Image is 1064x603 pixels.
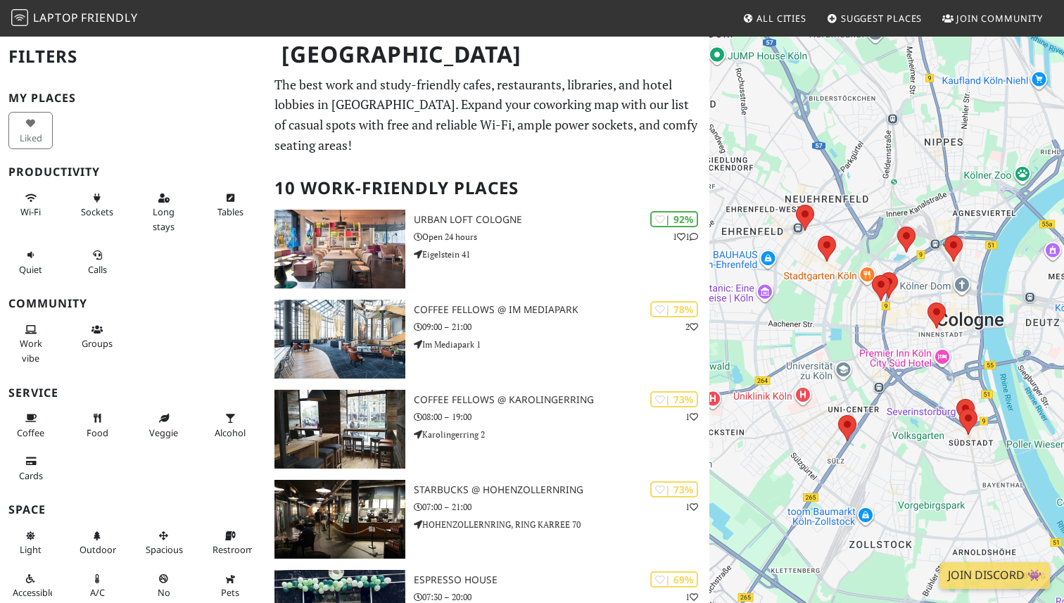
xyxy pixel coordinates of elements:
h2: 10 Work-Friendly Places [274,167,701,210]
h3: Coffee Fellows @ Karolingerring [414,394,709,406]
span: Suggest Places [841,12,923,25]
button: Tables [208,186,253,224]
p: 09:00 – 21:00 [414,320,709,334]
span: Friendly [81,10,137,25]
a: Starbucks @ Hohenzollernring | 73% 1 Starbucks @ Hohenzollernring 07:00 – 21:00 HOHENZOLLERNRING,... [266,480,709,559]
span: Join Community [956,12,1043,25]
img: Coffee Fellows @ Im Mediapark [274,300,405,379]
button: Veggie [141,407,186,444]
p: HOHENZOLLERNRING, RING KARREE 70 [414,518,709,531]
a: Coffee Fellows @ Karolingerring | 73% 1 Coffee Fellows @ Karolingerring 08:00 – 19:00 Karolingerr... [266,390,709,469]
a: LaptopFriendly LaptopFriendly [11,6,138,31]
h3: Productivity [8,165,258,179]
button: Cards [8,450,53,487]
div: | 73% [650,391,698,407]
h3: Space [8,503,258,516]
h1: [GEOGRAPHIC_DATA] [270,35,707,74]
span: Laptop [33,10,79,25]
button: Groups [75,318,120,355]
p: Im Mediapark 1 [414,338,709,351]
span: Power sockets [81,205,113,218]
span: Outdoor area [80,543,116,556]
button: Outdoor [75,524,120,561]
span: Restroom [213,543,254,556]
p: Open 24 hours [414,230,709,243]
img: URBAN LOFT Cologne [274,210,405,288]
a: Join Discord 👾 [939,562,1050,589]
span: Coffee [17,426,44,439]
span: Food [87,426,108,439]
span: Natural light [20,543,42,556]
a: Join Community [937,6,1049,31]
button: Restroom [208,524,253,561]
span: Accessible [13,586,55,599]
p: 1 [685,410,698,424]
a: Suggest Places [821,6,928,31]
a: All Cities [737,6,812,31]
button: Calls [75,243,120,281]
span: People working [20,337,42,364]
button: Spacious [141,524,186,561]
div: | 73% [650,481,698,497]
button: Long stays [141,186,186,238]
p: 1 1 [673,230,698,243]
span: Credit cards [19,469,43,482]
h3: URBAN LOFT Cologne [414,214,709,226]
p: 07:00 – 21:00 [414,500,709,514]
div: | 78% [650,301,698,317]
p: Karolingerring 2 [414,428,709,441]
button: Coffee [8,407,53,444]
span: Group tables [82,337,113,350]
img: Coffee Fellows @ Karolingerring [274,390,405,469]
p: 08:00 – 19:00 [414,410,709,424]
span: Work-friendly tables [217,205,243,218]
a: URBAN LOFT Cologne | 92% 11 URBAN LOFT Cologne Open 24 hours Eigelstein 41 [266,210,709,288]
p: The best work and study-friendly cafes, restaurants, libraries, and hotel lobbies in [GEOGRAPHIC_... [274,75,701,155]
h3: Service [8,386,258,400]
span: Quiet [19,263,42,276]
span: Pet friendly [221,586,239,599]
p: Eigelstein 41 [414,248,709,261]
span: Spacious [146,543,183,556]
a: Coffee Fellows @ Im Mediapark | 78% 2 Coffee Fellows @ Im Mediapark 09:00 – 21:00 Im Mediapark 1 [266,300,709,379]
span: Alcohol [215,426,246,439]
span: All Cities [756,12,806,25]
span: Air conditioned [90,586,105,599]
button: Wi-Fi [8,186,53,224]
p: 1 [685,500,698,514]
button: Alcohol [208,407,253,444]
div: | 92% [650,211,698,227]
span: Video/audio calls [88,263,107,276]
button: Quiet [8,243,53,281]
img: LaptopFriendly [11,9,28,26]
button: Sockets [75,186,120,224]
h3: Espresso House [414,574,709,586]
div: | 69% [650,571,698,588]
button: Light [8,524,53,561]
h3: My Places [8,91,258,105]
button: Food [75,407,120,444]
span: Long stays [153,205,175,232]
button: Work vibe [8,318,53,369]
span: Veggie [149,426,178,439]
h3: Community [8,297,258,310]
h3: Starbucks @ Hohenzollernring [414,484,709,496]
span: Stable Wi-Fi [20,205,41,218]
h2: Filters [8,35,258,78]
h3: Coffee Fellows @ Im Mediapark [414,304,709,316]
img: Starbucks @ Hohenzollernring [274,480,405,559]
p: 2 [685,320,698,334]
